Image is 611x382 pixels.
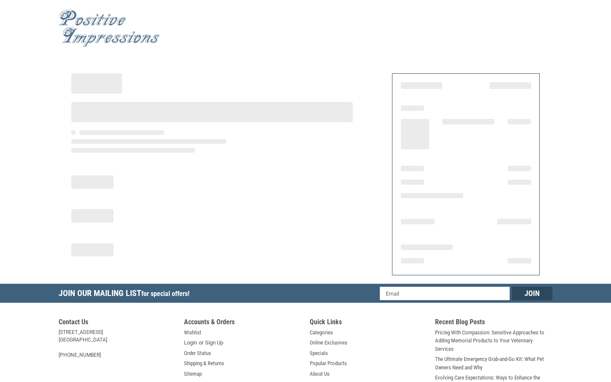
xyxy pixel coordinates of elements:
a: Categories [310,328,333,337]
address: [STREET_ADDRESS] [GEOGRAPHIC_DATA] [PHONE_NUMBER] [59,328,176,359]
a: About Us [310,370,330,378]
a: Shipping & Returns [184,359,224,368]
a: Sign Up [205,339,223,347]
input: Join [512,287,552,300]
a: Online Exclusives [310,339,347,347]
a: Order Status [184,349,211,358]
h5: Join Our Mailing List [59,284,194,305]
a: Specials [310,349,328,358]
a: Login [184,339,197,347]
h5: Quick Links [310,318,427,328]
h5: Contact Us [59,318,176,328]
h5: Recent Blog Posts [435,318,552,328]
a: Wishlist [184,328,201,337]
a: Pricing With Compassion: Sensitive Approaches to Adding Memorial Products to Your Veterinary Serv... [435,328,552,353]
input: Email [380,287,510,300]
span: or [194,339,208,347]
h5: Accounts & Orders [184,318,301,328]
span: for special offers! [141,290,189,298]
a: The Ultimate Emergency Grab-and-Go Kit: What Pet Owners Need and Why [435,355,552,371]
a: Popular Products [310,359,347,368]
a: Sitemap [184,370,202,378]
img: Positive Impressions [59,10,160,47]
